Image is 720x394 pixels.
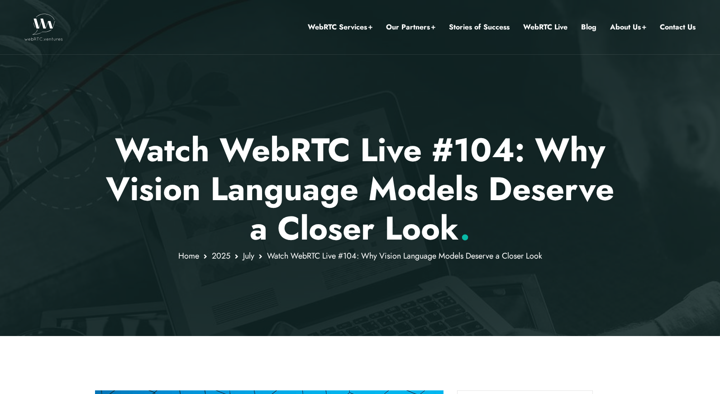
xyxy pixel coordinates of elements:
a: July [243,250,254,262]
a: About Us [610,21,646,33]
a: Our Partners [386,21,435,33]
a: Home [178,250,199,262]
a: Contact Us [660,21,696,33]
img: WebRTC.ventures [24,14,63,41]
a: WebRTC Live [523,21,567,33]
a: WebRTC Services [308,21,372,33]
span: Watch WebRTC Live #104: Why Vision Language Models Deserve a Closer Look [267,250,542,262]
p: Watch WebRTC Live #104: Why Vision Language Models Deserve a Closer Look [95,130,625,248]
a: Stories of Success [449,21,510,33]
a: 2025 [212,250,230,262]
span: . [460,205,470,252]
a: Blog [581,21,596,33]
